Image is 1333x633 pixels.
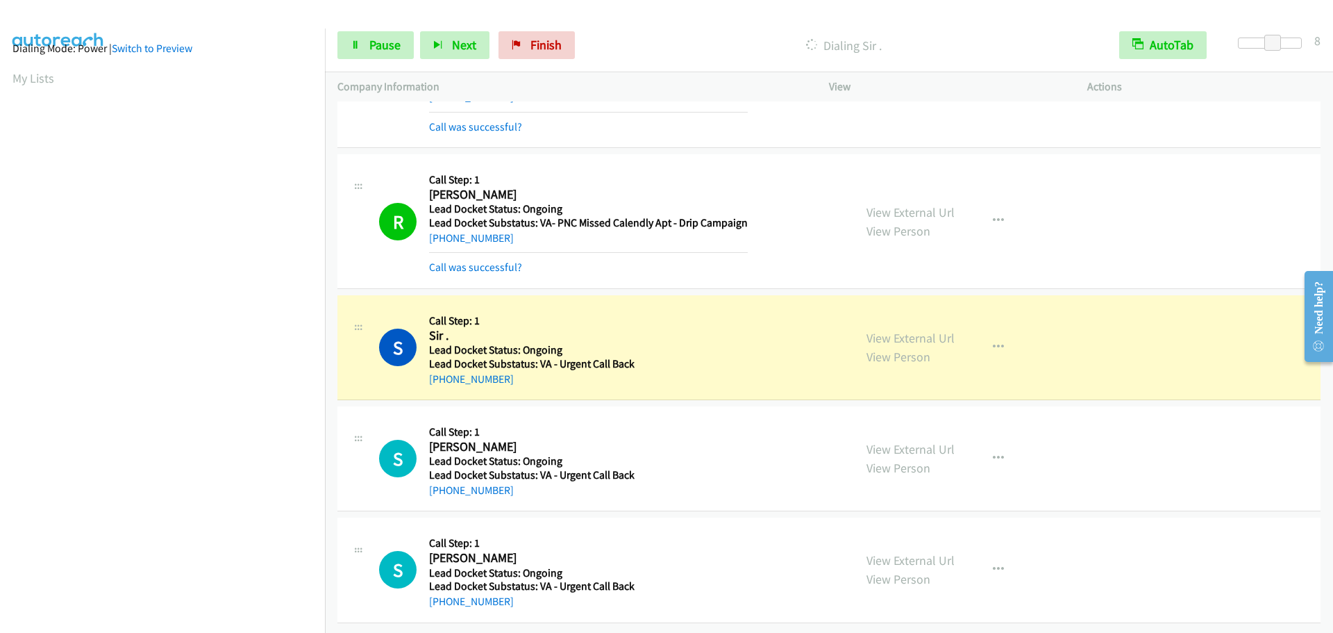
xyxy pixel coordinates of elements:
div: The call is yet to be attempted [379,551,417,589]
div: The call is yet to be attempted [379,440,417,477]
h2: [PERSON_NAME] [429,439,635,455]
p: Dialing Sir . [594,36,1094,55]
span: Finish [530,37,562,53]
a: [PHONE_NUMBER] [429,372,514,386]
h2: [PERSON_NAME] [429,550,635,566]
h2: Sir . [429,328,635,344]
a: Call was successful? [429,120,522,133]
a: [PHONE_NUMBER] [429,231,514,245]
h1: S [379,440,417,477]
a: [PHONE_NUMBER] [429,90,514,104]
h5: Call Step: 1 [429,425,635,439]
span: Next [452,37,476,53]
a: View Person [866,349,930,365]
a: View Person [866,571,930,587]
h5: Lead Docket Substatus: VA - Urgent Call Back [429,357,635,371]
a: View External Url [866,204,955,220]
a: My Lists [12,70,54,86]
span: Pause [369,37,401,53]
a: View External Url [866,441,955,457]
h2: [PERSON_NAME] [429,187,748,203]
h1: S [379,551,417,589]
h5: Call Step: 1 [429,314,635,328]
h5: Lead Docket Status: Ongoing [429,566,635,580]
a: Switch to Preview [112,42,192,55]
a: Pause [337,31,414,59]
h5: Lead Docket Substatus: VA - Urgent Call Back [429,468,635,482]
a: View Person [866,460,930,476]
a: Call was successful? [429,261,522,274]
h5: Lead Docket Substatus: VA - Urgent Call Back [429,579,635,593]
h5: Lead Docket Status: Ongoing [429,343,635,357]
h5: Lead Docket Status: Ongoing [429,202,748,216]
a: Finish [498,31,575,59]
p: Company Information [337,79,804,95]
p: Actions [1087,79,1321,95]
h5: Lead Docket Status: Ongoing [429,454,635,468]
a: View External Url [866,552,955,568]
iframe: Resource Center [1293,261,1333,372]
a: View Person [866,223,930,239]
h5: Lead Docket Substatus: VA- PNC Missed Calendly Apt - Drip Campaign [429,216,748,230]
a: [PHONE_NUMBER] [429,484,514,497]
div: 8 [1314,31,1321,50]
div: Dialing Mode: Power | [12,40,312,57]
button: Next [420,31,489,59]
button: AutoTab [1119,31,1207,59]
h5: Call Step: 1 [429,536,635,550]
p: View [829,79,1062,95]
h5: Call Step: 1 [429,173,748,187]
h1: R [379,203,417,240]
a: [PHONE_NUMBER] [429,595,514,608]
h1: S [379,329,417,366]
a: View External Url [866,330,955,346]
